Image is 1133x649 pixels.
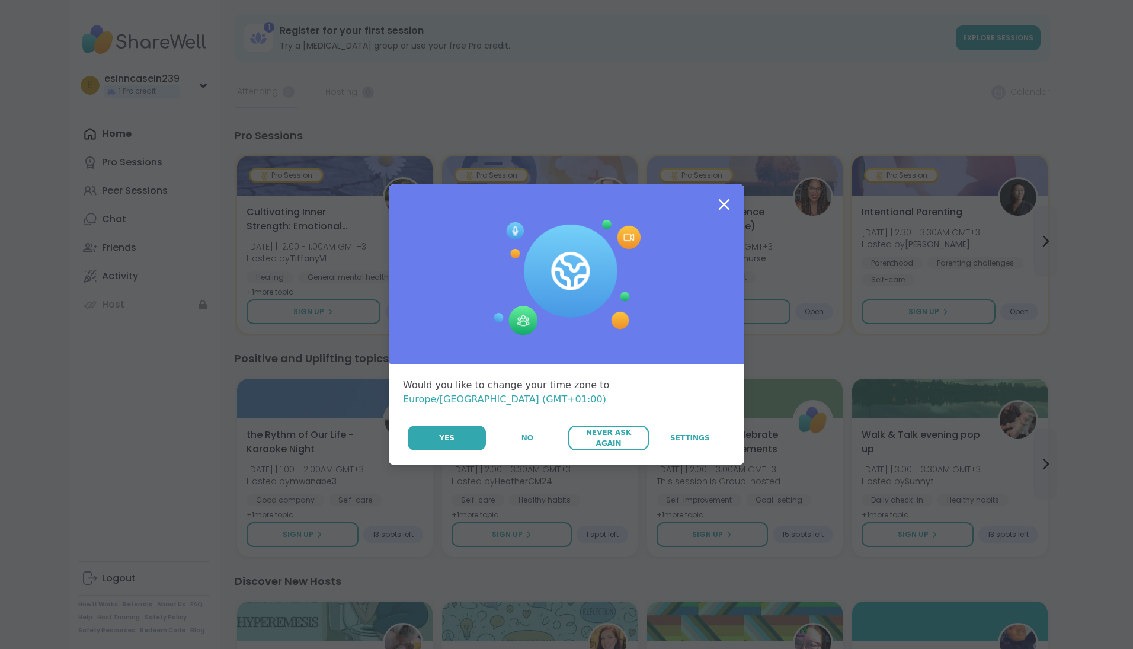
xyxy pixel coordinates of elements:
img: Session Experience [492,220,641,336]
span: No [521,433,533,443]
div: Would you like to change your time zone to [403,378,730,407]
button: Never Ask Again [568,426,648,450]
a: Settings [650,426,730,450]
span: Europe/[GEOGRAPHIC_DATA] (GMT+01:00) [403,394,606,405]
span: Settings [670,433,710,443]
button: Yes [408,426,486,450]
button: No [487,426,567,450]
span: Yes [439,433,455,443]
span: Never Ask Again [574,427,642,449]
